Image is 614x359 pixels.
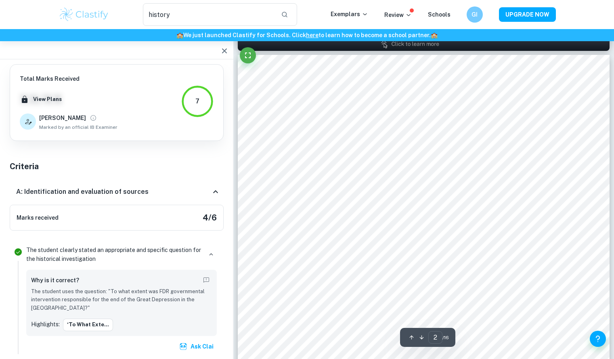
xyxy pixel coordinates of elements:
button: View full profile [88,112,99,124]
a: here [306,32,319,38]
h5: 4 / 6 [203,212,217,224]
h6: Why is it correct? [31,276,79,285]
p: The student clearly stated an appropriate and specific question for the historical investigation [26,246,202,263]
p: Review [384,10,412,19]
h6: [PERSON_NAME] [39,113,86,122]
input: Search for any exemplars... [143,3,275,26]
button: Report mistake/confusion [201,275,212,286]
h6: Total Marks Received [20,74,117,83]
span: 🏫 [431,32,438,38]
a: Schools [428,11,451,18]
h6: Marks received [17,213,59,222]
img: Clastify logo [59,6,110,23]
div: 7 [195,97,199,106]
img: clai.svg [179,342,187,351]
span: 🏫 [176,32,183,38]
button: UPGRADE NOW [499,7,556,22]
button: View Plans [31,93,64,105]
button: Ask Clai [178,339,217,354]
p: The student uses the question: "To what extent was FDR governmental intervention responsible for ... [31,288,212,312]
h6: A: Identification and evaluation of sources [16,187,149,197]
h6: We just launched Clastify for Schools. Click to learn how to become a school partner. [2,31,612,40]
p: Highlights: [31,320,60,329]
button: ‘To what exte... [63,319,113,331]
div: A: Identification and evaluation of sources [10,179,224,205]
svg: Correct [13,247,23,257]
h5: Criteria [10,160,224,172]
p: Exemplars [331,10,368,19]
span: Marked by an official IB Examiner [39,124,117,131]
button: GI [467,6,483,23]
button: Fullscreen [240,47,256,63]
span: / 16 [442,334,449,341]
button: Help and Feedback [590,331,606,347]
h6: GI [470,10,479,19]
